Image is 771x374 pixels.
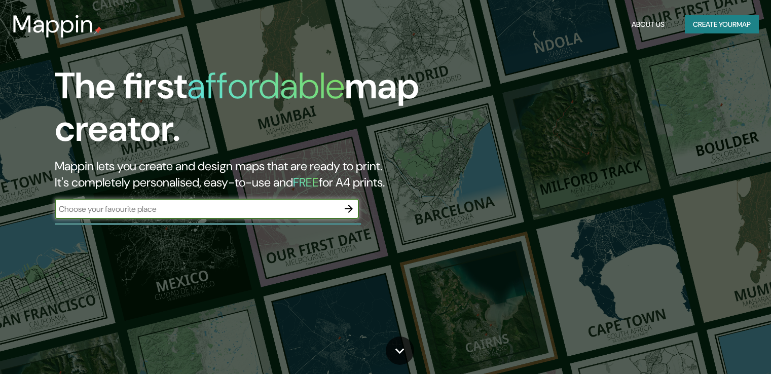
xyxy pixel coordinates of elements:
h2: Mappin lets you create and design maps that are ready to print. It's completely personalised, eas... [55,158,440,191]
img: mappin-pin [94,26,102,34]
h1: The first map creator. [55,65,440,158]
input: Choose your favourite place [55,203,339,215]
h5: FREE [293,174,319,190]
h1: affordable [187,62,345,109]
button: Create yourmap [685,15,759,34]
h3: Mappin [12,10,94,39]
button: About Us [628,15,669,34]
